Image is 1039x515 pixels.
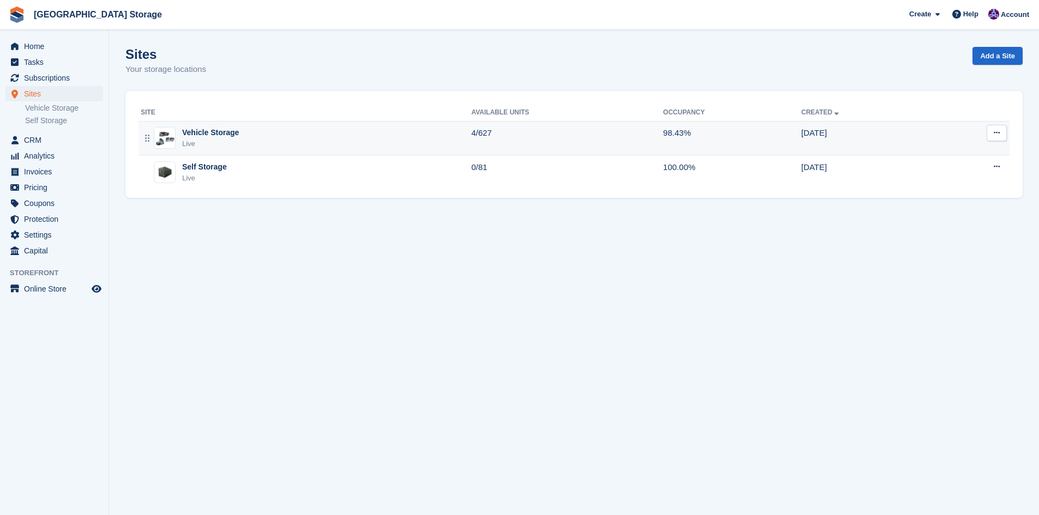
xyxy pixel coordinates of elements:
[5,180,103,195] a: menu
[182,127,239,138] div: Vehicle Storage
[5,196,103,211] a: menu
[90,282,103,295] a: Preview store
[182,138,239,149] div: Live
[9,7,25,23] img: stora-icon-8386f47178a22dfd0bd8f6a31ec36ba5ce8667c1dd55bd0f319d3a0aa187defe.svg
[801,155,933,189] td: [DATE]
[24,243,89,258] span: Capital
[1001,9,1029,20] span: Account
[24,180,89,195] span: Pricing
[972,47,1023,65] a: Add a Site
[5,164,103,179] a: menu
[154,165,175,180] img: Image of Self Storage site
[5,132,103,148] a: menu
[182,173,227,184] div: Live
[10,268,109,278] span: Storefront
[963,9,978,20] span: Help
[471,155,663,189] td: 0/81
[5,86,103,101] a: menu
[24,39,89,54] span: Home
[5,281,103,296] a: menu
[663,121,801,155] td: 98.43%
[5,54,103,70] a: menu
[25,116,103,126] a: Self Storage
[29,5,166,23] a: [GEOGRAPHIC_DATA] Storage
[909,9,931,20] span: Create
[24,148,89,163] span: Analytics
[24,86,89,101] span: Sites
[5,211,103,227] a: menu
[801,121,933,155] td: [DATE]
[5,39,103,54] a: menu
[24,211,89,227] span: Protection
[471,121,663,155] td: 4/627
[5,148,103,163] a: menu
[988,9,999,20] img: Hollie Harvey
[139,104,471,122] th: Site
[663,155,801,189] td: 100.00%
[24,54,89,70] span: Tasks
[24,196,89,211] span: Coupons
[801,108,841,116] a: Created
[663,104,801,122] th: Occupancy
[5,227,103,243] a: menu
[125,47,206,62] h1: Sites
[24,164,89,179] span: Invoices
[5,70,103,86] a: menu
[25,103,103,113] a: Vehicle Storage
[125,63,206,76] p: Your storage locations
[182,161,227,173] div: Self Storage
[24,227,89,243] span: Settings
[5,243,103,258] a: menu
[24,281,89,296] span: Online Store
[24,132,89,148] span: CRM
[471,104,663,122] th: Available Units
[154,130,175,146] img: Image of Vehicle Storage site
[24,70,89,86] span: Subscriptions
